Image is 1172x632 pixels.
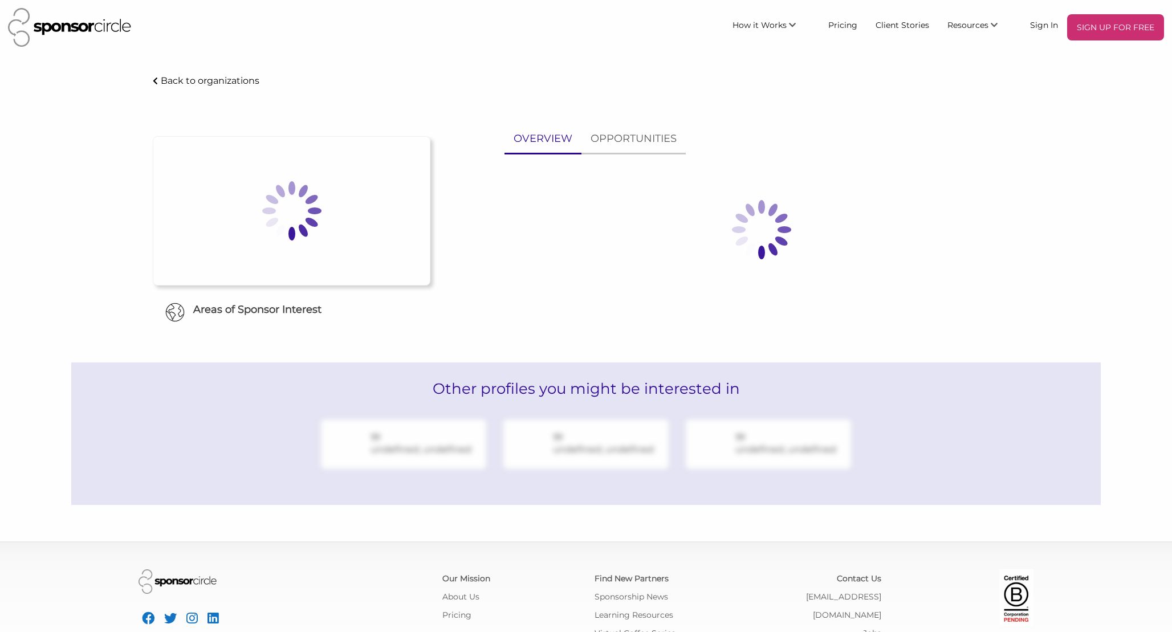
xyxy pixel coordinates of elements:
a: Our Mission [442,573,490,584]
a: About Us [442,592,479,602]
a: Sponsorship News [595,592,668,602]
img: Loading spinner [235,154,349,268]
a: Pricing [442,610,471,620]
p: SIGN UP FOR FREE [1072,19,1159,36]
a: Contact Us [837,573,881,584]
a: Pricing [819,14,866,35]
p: OPPORTUNITIES [591,131,677,147]
img: Globe Icon [165,303,185,322]
p: OVERVIEW [514,131,572,147]
a: Client Stories [866,14,938,35]
span: Resources [947,20,988,30]
li: Resources [938,14,1021,40]
li: How it Works [723,14,819,40]
img: Loading spinner [705,173,819,287]
a: Learning Resources [595,610,673,620]
a: [EMAIL_ADDRESS][DOMAIN_NAME] [806,592,881,620]
p: Back to organizations [161,75,259,86]
a: Sign In [1021,14,1067,35]
img: Sponsor Circle Logo [139,569,217,594]
img: Sponsor Circle Logo [8,8,131,47]
h6: Areas of Sponsor Interest [144,303,438,317]
img: Certified Corporation Pending Logo [999,569,1033,626]
a: Find New Partners [595,573,669,584]
h2: Other profiles you might be interested in [71,362,1101,415]
span: How it Works [732,20,787,30]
